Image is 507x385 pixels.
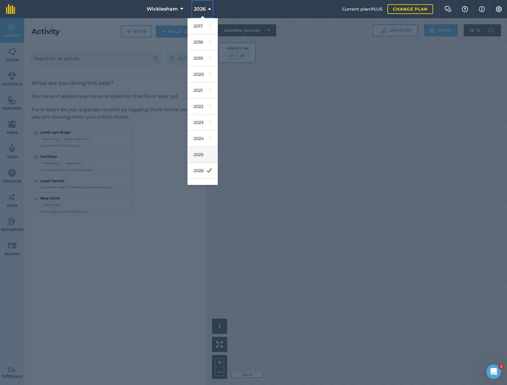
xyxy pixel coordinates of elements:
[387,4,433,14] a: Change plan
[187,115,218,131] a: 2023
[187,131,218,147] a: 2024
[187,18,218,34] a: 2017
[187,163,218,179] a: 2026
[187,99,218,115] a: 2022
[187,66,218,82] a: 2020
[444,6,452,12] img: Two speech bubbles overlapping with the left bubble in the forefront
[479,5,485,13] img: svg+xml;base64,PHN2ZyB4bWxucz0iaHR0cDovL3d3dy53My5vcmcvMjAwMC9zdmciIHdpZHRoPSIxNyIgaGVpZ2h0PSIxNy...
[6,4,15,14] img: fieldmargin Logo
[187,82,218,99] a: 2021
[495,6,502,12] img: A cog icon
[486,364,501,379] iframe: Intercom live chat
[187,50,218,66] a: 2019
[499,364,504,369] span: 1
[194,5,206,13] span: 2026
[187,147,218,163] a: 2025
[147,5,178,13] span: Wicklesham
[461,6,469,12] img: A question mark icon
[187,179,218,195] a: 2027
[342,6,383,12] span: Current plan : PLUS
[187,34,218,50] a: 2018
